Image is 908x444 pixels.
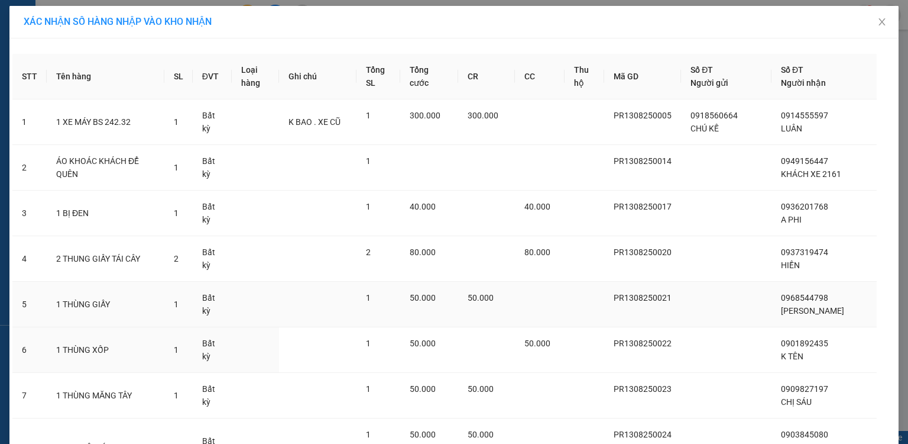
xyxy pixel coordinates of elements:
[410,111,440,120] span: 300.000
[614,293,672,303] span: PR1308250021
[164,54,193,99] th: SL
[410,293,436,303] span: 50.000
[47,282,164,327] td: 1 THÙNG GIẤY
[47,145,164,191] td: ÁO KHOÁC KHÁCH ĐỂ QUÊN
[12,236,47,282] td: 4
[12,282,47,327] td: 5
[468,293,494,303] span: 50.000
[614,111,672,120] span: PR1308250005
[410,384,436,394] span: 50.000
[781,306,844,316] span: [PERSON_NAME]
[877,17,887,27] span: close
[781,169,841,179] span: KHÁCH XE 2161
[524,247,550,257] span: 80.000
[174,208,179,218] span: 1
[47,236,164,282] td: 2 THUNG GIẤY TÁI CÂY
[366,293,371,303] span: 1
[865,6,899,39] button: Close
[565,54,605,99] th: Thu hộ
[781,430,828,439] span: 0903845080
[279,54,356,99] th: Ghi chú
[614,339,672,348] span: PR1308250022
[174,391,179,400] span: 1
[614,156,672,166] span: PR1308250014
[366,156,371,166] span: 1
[524,202,550,211] span: 40.000
[356,54,400,99] th: Tổng SL
[232,54,279,99] th: Loại hàng
[12,373,47,419] td: 7
[174,254,179,263] span: 2
[174,163,179,172] span: 1
[174,345,179,355] span: 1
[690,78,728,88] span: Người gửi
[174,117,179,127] span: 1
[458,54,515,99] th: CR
[24,16,212,27] span: XÁC NHẬN SỐ HÀNG NHẬP VÀO KHO NHẬN
[781,65,803,75] span: Số ĐT
[400,54,458,99] th: Tổng cước
[781,247,828,257] span: 0937319474
[47,54,164,99] th: Tên hàng
[193,145,232,191] td: Bất kỳ
[12,145,47,191] td: 2
[690,65,713,75] span: Số ĐT
[781,124,802,133] span: LUÂN
[781,215,802,224] span: A PHI
[468,111,498,120] span: 300.000
[366,247,371,257] span: 2
[410,430,436,439] span: 50.000
[410,339,436,348] span: 50.000
[193,191,232,236] td: Bất kỳ
[193,99,232,145] td: Bất kỳ
[47,373,164,419] td: 1 THÙNG MĂNG TÂY
[690,124,719,133] span: CHÚ KẾ
[468,430,494,439] span: 50.000
[781,156,828,166] span: 0949156447
[515,54,565,99] th: CC
[12,327,47,373] td: 6
[690,111,738,120] span: 0918560664
[47,99,164,145] td: 1 XE MÁY BS 242.32
[524,339,550,348] span: 50.000
[604,54,681,99] th: Mã GD
[174,300,179,309] span: 1
[366,339,371,348] span: 1
[193,236,232,282] td: Bất kỳ
[781,397,812,407] span: CHỊ SÁU
[12,191,47,236] td: 3
[614,430,672,439] span: PR1308250024
[781,293,828,303] span: 0968544798
[193,54,232,99] th: ĐVT
[12,99,47,145] td: 1
[288,117,340,127] span: K BAO . XE CŨ
[614,202,672,211] span: PR1308250017
[781,339,828,348] span: 0901892435
[12,54,47,99] th: STT
[468,384,494,394] span: 50.000
[193,282,232,327] td: Bất kỳ
[366,384,371,394] span: 1
[47,327,164,373] td: 1 THÙNG XỐP
[614,384,672,394] span: PR1308250023
[193,373,232,419] td: Bất kỳ
[614,247,672,257] span: PR1308250020
[781,352,803,361] span: K TÊN
[781,260,800,270] span: HIỀN
[366,111,371,120] span: 1
[366,202,371,211] span: 1
[781,111,828,120] span: 0914555597
[366,430,371,439] span: 1
[781,202,828,211] span: 0936201768
[410,202,436,211] span: 40.000
[193,327,232,373] td: Bất kỳ
[410,247,436,257] span: 80.000
[47,191,164,236] td: 1 BỊ ĐEN
[781,78,826,88] span: Người nhận
[781,384,828,394] span: 0909827197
